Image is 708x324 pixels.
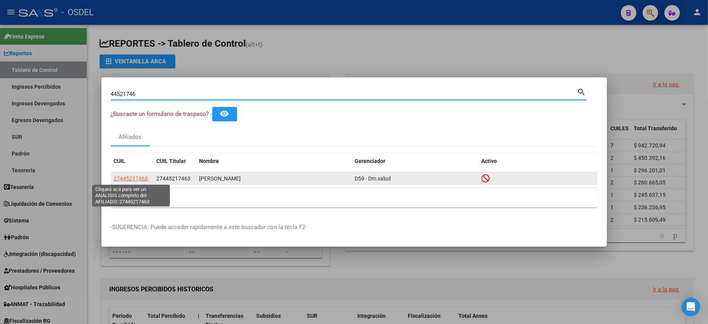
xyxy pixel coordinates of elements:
[479,153,598,170] datatable-header-cell: Activo
[199,158,219,164] span: Nombre
[111,110,212,117] span: ¿Buscaste un formulario de traspaso? -
[196,153,352,170] datatable-header-cell: Nombre
[482,158,497,164] span: Activo
[355,158,386,164] span: Gerenciador
[114,175,148,182] span: 27445217463
[352,153,479,170] datatable-header-cell: Gerenciador
[355,175,391,182] span: D59 - Dm salud
[154,153,196,170] datatable-header-cell: CUIL Titular
[111,153,154,170] datatable-header-cell: CUIL
[682,298,700,316] div: Open Intercom Messenger
[220,109,229,118] mat-icon: remove_red_eye
[119,133,142,142] div: Afiliados
[111,188,598,207] div: 1 total
[111,223,598,232] p: -SUGERENCIA: Puede acceder rapidamente a este buscador con la tecla F2-
[577,87,586,96] mat-icon: search
[114,158,126,164] span: CUIL
[157,175,191,182] span: 27445217463
[157,158,186,164] span: CUIL Titular
[199,174,349,183] div: [PERSON_NAME]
